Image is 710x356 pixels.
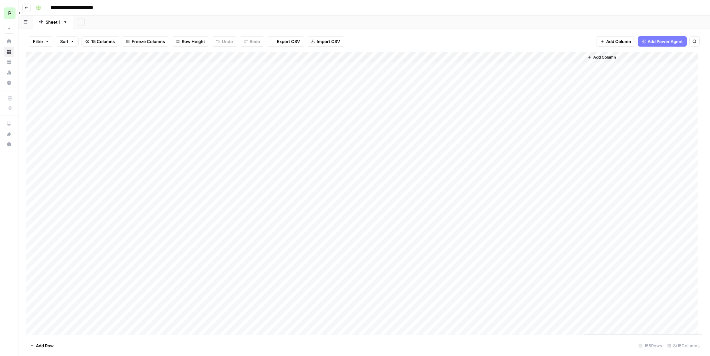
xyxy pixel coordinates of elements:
[4,57,14,67] a: Your Data
[4,78,14,88] a: Settings
[596,36,635,47] button: Add Column
[267,36,304,47] button: Export CSV
[8,9,11,17] span: P
[122,36,169,47] button: Freeze Columns
[665,340,702,351] div: 8/15 Columns
[60,38,69,45] span: Sort
[648,38,683,45] span: Add Power Agent
[4,139,14,150] button: Help + Support
[81,36,119,47] button: 15 Columns
[91,38,115,45] span: 15 Columns
[4,5,14,21] button: Workspace: Paragon
[36,342,54,349] span: Add Row
[182,38,205,45] span: Row Height
[585,53,618,61] button: Add Column
[132,38,165,45] span: Freeze Columns
[33,16,73,28] a: Sheet 1
[4,129,14,139] button: What's new?
[317,38,340,45] span: Import CSV
[636,340,665,351] div: 155 Rows
[222,38,233,45] span: Undo
[212,36,237,47] button: Undo
[606,38,631,45] span: Add Column
[4,36,14,47] a: Home
[4,118,14,129] a: AirOps Academy
[240,36,264,47] button: Redo
[33,38,43,45] span: Filter
[29,36,53,47] button: Filter
[26,340,58,351] button: Add Row
[46,19,60,25] div: Sheet 1
[172,36,209,47] button: Row Height
[277,38,300,45] span: Export CSV
[4,67,14,78] a: Usage
[307,36,344,47] button: Import CSV
[250,38,260,45] span: Redo
[4,47,14,57] a: Browse
[56,36,79,47] button: Sort
[593,54,616,60] span: Add Column
[638,36,687,47] button: Add Power Agent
